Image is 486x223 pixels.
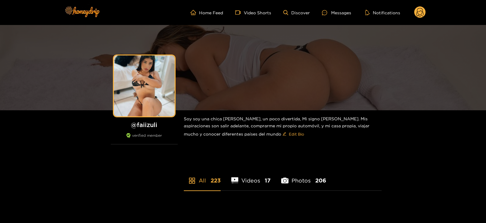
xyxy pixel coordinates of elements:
span: edit [282,132,286,136]
div: Messages [322,9,351,16]
span: Edit Bio [289,131,304,137]
span: 223 [211,177,221,184]
span: home [191,10,199,15]
h1: @ faiizuli [111,121,178,129]
div: verified member [111,133,178,144]
button: editEdit Bio [281,129,305,139]
span: video-camera [235,10,244,15]
div: Soy soy una chica [PERSON_NAME], un poco divertida, Mi signo [PERSON_NAME]. Mis aspiraciones son ... [184,110,382,144]
span: appstore [188,177,196,184]
a: Home Feed [191,10,223,15]
span: 17 [265,177,271,184]
li: Photos [281,163,326,190]
a: Discover [283,10,310,15]
li: Videos [231,163,271,190]
span: 206 [315,177,326,184]
button: Notifications [363,9,402,16]
a: Video Shorts [235,10,271,15]
li: All [184,163,221,190]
